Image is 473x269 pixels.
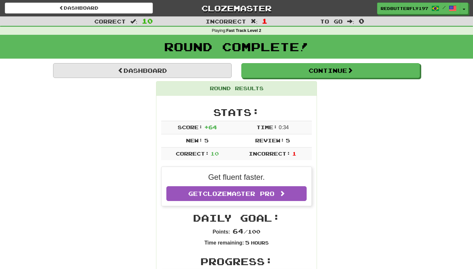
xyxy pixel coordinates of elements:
span: Time: [256,124,277,130]
strong: Fast Track Level 2 [226,28,261,33]
h2: Stats: [161,107,312,118]
h2: Progress: [161,256,312,267]
span: Review: [255,137,284,143]
span: Correct: [176,150,209,157]
div: Round Results [156,82,317,96]
span: / 100 [233,228,260,235]
span: Incorrect [206,18,246,24]
a: Clozemaster [162,3,311,14]
span: 5 [286,137,290,143]
span: Score: [178,124,203,130]
p: Get fluent faster. [166,172,307,183]
strong: Time remaining: [204,240,244,245]
span: 5 [204,137,209,143]
a: RedButterfly1973 / [377,3,460,14]
span: 5 [245,239,249,245]
span: 10 [210,150,219,157]
span: + 64 [204,124,217,130]
span: 0 : 34 [279,125,289,130]
span: : [251,19,258,24]
a: GetClozemaster Pro [166,186,307,201]
span: 1 [262,17,267,25]
h1: Round Complete! [2,40,471,53]
span: Incorrect: [249,150,291,157]
h2: Daily Goal: [161,213,312,223]
a: Dashboard [5,3,153,14]
button: Continue [241,63,420,78]
span: 1 [292,150,296,157]
span: 64 [233,227,244,235]
span: To go [320,18,343,24]
span: 0 [359,17,364,25]
span: Correct [94,18,126,24]
span: : [347,19,354,24]
span: / [442,5,446,10]
strong: Points: [213,229,230,235]
span: 10 [142,17,153,25]
span: New: [186,137,203,143]
a: Dashboard [53,63,232,78]
span: RedButterfly1973 [381,5,428,11]
span: : [130,19,137,24]
small: Hours [251,240,269,245]
span: Clozemaster Pro [203,190,274,197]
